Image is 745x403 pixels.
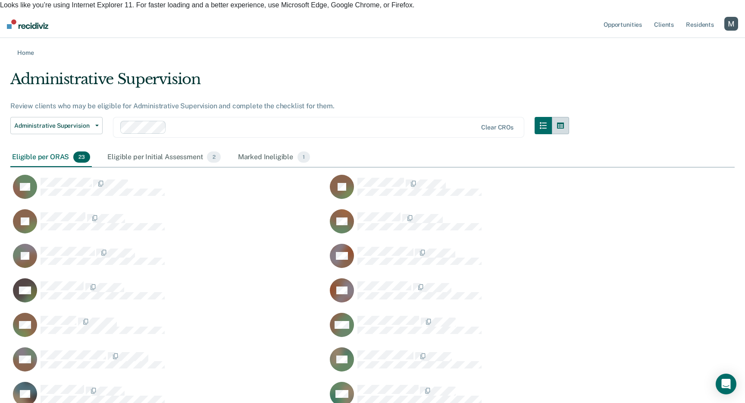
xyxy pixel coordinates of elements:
[106,148,222,167] div: Eligible per Initial Assessment2
[716,374,736,394] div: Open Intercom Messenger
[10,347,327,381] div: CaseloadOpportunityCell-260761
[14,122,92,129] span: Administrative Supervision
[327,243,644,278] div: CaseloadOpportunityCell-294294
[652,10,676,38] a: Clients
[327,278,644,312] div: CaseloadOpportunityCell-148895
[7,19,48,29] img: Recidiviz
[10,278,327,312] div: CaseloadOpportunityCell-175036
[684,10,716,38] a: Residents
[236,148,312,167] div: Marked Ineligible1
[327,174,644,209] div: CaseloadOpportunityCell-353545
[10,70,569,95] div: Administrative Supervision
[73,151,90,163] span: 23
[10,48,735,57] a: Home
[10,117,103,134] button: Administrative Supervision
[739,9,745,21] span: ×
[10,174,327,209] div: CaseloadOpportunityCell-200578
[481,124,513,131] div: Clear CROs
[10,102,569,110] div: Review clients who may be eligible for Administrative Supervision and complete the checklist for ...
[10,243,327,278] div: CaseloadOpportunityCell-166489
[327,209,644,243] div: CaseloadOpportunityCell-2115843
[327,312,644,347] div: CaseloadOpportunityCell-148172
[10,209,327,243] div: CaseloadOpportunityCell-208146
[207,151,220,163] span: 2
[327,347,644,381] div: CaseloadOpportunityCell-176315
[602,10,644,38] a: Opportunities
[297,151,310,163] span: 1
[10,312,327,347] div: CaseloadOpportunityCell-342435
[10,148,92,167] div: Eligible per ORAS23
